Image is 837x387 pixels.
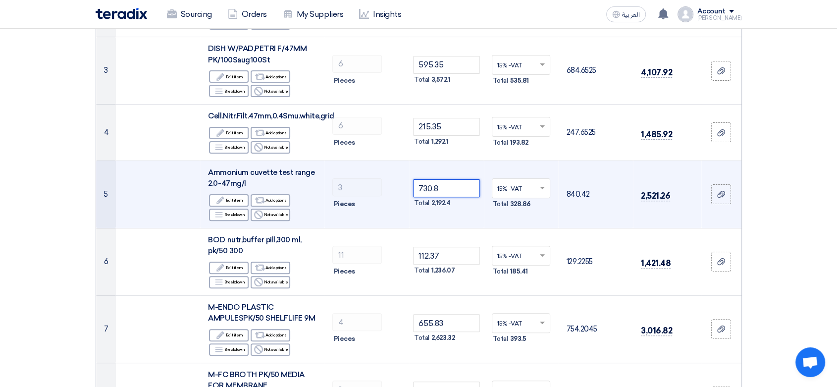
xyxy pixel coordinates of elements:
[251,209,290,221] div: Not available
[492,117,551,137] ng-select: VAT
[209,141,249,154] div: Breakdown
[414,333,429,343] span: Total
[251,194,290,207] div: Add options
[641,129,672,140] span: 1,485.92
[795,347,825,377] a: Open chat
[558,105,633,161] td: 247.6525
[208,111,334,120] span: Cell.Nitr.Filt.47mm,0.4Smu.white,grid
[209,276,249,288] div: Breakdown
[332,117,382,135] input: RFQ_STEP1.ITEMS.2.AMOUNT_TITLE
[332,313,382,331] input: RFQ_STEP1.ITEMS.2.AMOUNT_TITLE
[209,85,249,97] div: Breakdown
[493,76,508,86] span: Total
[493,138,508,148] span: Total
[641,258,671,269] span: 1,421.48
[558,228,633,295] td: 129.2255
[208,303,315,323] span: M-ENDO PLASTIC AMPULESPK/50 SHELFLIFE 9M
[333,199,355,209] span: Pieces
[641,326,672,336] span: 3,016.82
[558,37,633,105] td: 684.6525
[510,76,528,86] span: 535.81
[208,44,307,64] span: DISH W/PAD,PETRI F/47MM PK/100Saug100St
[220,3,275,25] a: Orders
[208,235,302,256] span: BOD nutr,buffer pill,300 ml, pk/50 300
[431,75,451,85] span: 3,572.1
[431,266,455,276] span: 1,236.07
[414,266,429,276] span: Total
[431,333,455,343] span: 2,623.32
[251,70,290,83] div: Add options
[492,246,551,266] ng-select: VAT
[510,267,527,276] span: 185.41
[333,76,355,86] span: Pieces
[251,276,290,288] div: Not available
[275,3,351,25] a: My Suppliers
[159,3,220,25] a: Sourcing
[209,194,249,207] div: Edit item
[332,246,382,264] input: RFQ_STEP1.ITEMS.2.AMOUNT_TITLE
[332,55,382,73] input: RFQ_STEP1.ITEMS.2.AMOUNT_TITLE
[332,178,382,196] input: RFQ_STEP1.ITEMS.2.AMOUNT_TITLE
[209,209,249,221] div: Breakdown
[492,313,551,333] ng-select: VAT
[208,168,314,188] span: Ammonium cuvette test range 2.0-47mg/I
[493,199,508,209] span: Total
[697,7,726,16] div: Account
[251,329,290,341] div: Add options
[622,11,640,18] span: العربية
[492,178,551,198] ng-select: VAT
[251,262,290,274] div: Add options
[209,70,249,83] div: Edit item
[96,105,116,161] td: 4
[251,343,290,356] div: Not available
[333,138,355,148] span: Pieces
[413,56,480,74] input: Unit Price
[641,67,672,78] span: 4,107.92
[209,343,249,356] div: Breakdown
[606,6,646,22] button: العربية
[510,334,526,344] span: 393.5
[510,138,528,148] span: 193.82
[413,179,480,197] input: Unit Price
[209,262,249,274] div: Edit item
[333,334,355,344] span: Pieces
[96,161,116,228] td: 5
[413,118,480,136] input: Unit Price
[351,3,409,25] a: Insights
[641,191,670,201] span: 2,521.26
[209,127,249,139] div: Edit item
[678,6,693,22] img: profile_test.png
[413,247,480,265] input: Unit Price
[558,295,633,363] td: 754.2045
[209,329,249,341] div: Edit item
[431,137,449,147] span: 1,292.1
[492,55,551,75] ng-select: VAT
[251,127,290,139] div: Add options
[96,295,116,363] td: 7
[493,334,508,344] span: Total
[413,314,480,332] input: Unit Price
[251,141,290,154] div: Not available
[510,199,530,209] span: 328.86
[414,137,429,147] span: Total
[697,15,742,21] div: [PERSON_NAME]
[333,267,355,276] span: Pieces
[558,161,633,228] td: 840.42
[431,198,451,208] span: 2,192.4
[251,85,290,97] div: Not available
[414,75,429,85] span: Total
[493,267,508,276] span: Total
[96,37,116,105] td: 3
[414,198,429,208] span: Total
[96,8,147,19] img: Teradix logo
[96,228,116,295] td: 6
